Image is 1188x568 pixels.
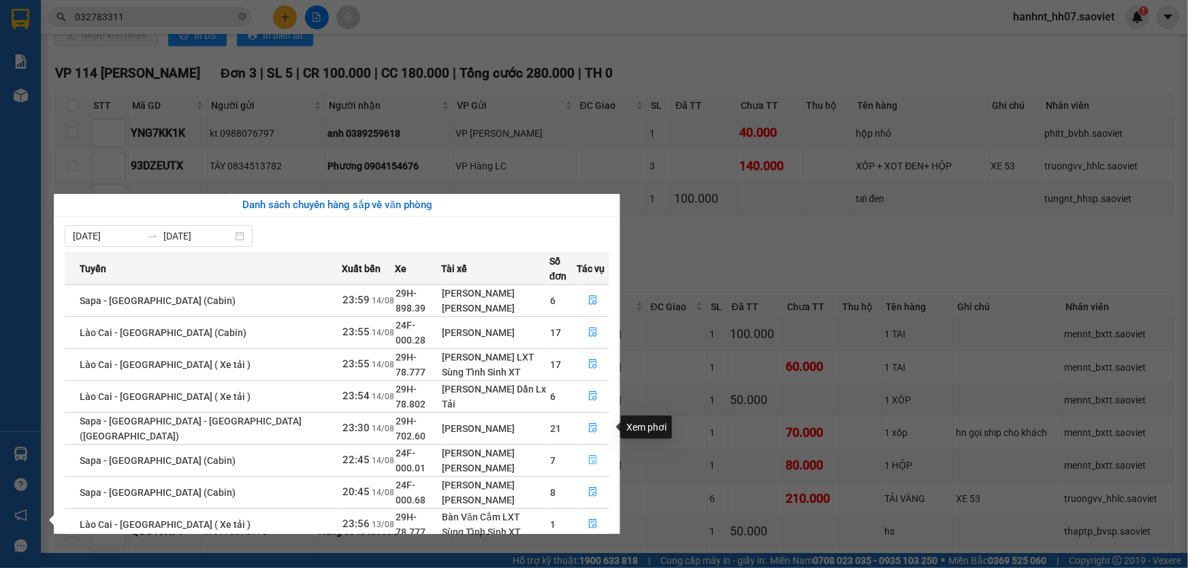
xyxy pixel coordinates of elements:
[65,197,609,214] div: Danh sách chuyến hàng sắp về văn phòng
[80,455,236,466] span: Sapa - [GEOGRAPHIC_DATA] (Cabin)
[147,231,158,241] span: to
[80,327,246,338] span: Lào Cai - [GEOGRAPHIC_DATA] (Cabin)
[372,328,394,337] span: 14/08
[80,391,251,402] span: Lào Cai - [GEOGRAPHIC_DATA] ( Xe tải )
[442,461,549,475] div: [PERSON_NAME]
[441,261,467,276] span: Tài xế
[147,231,158,241] span: swap-right
[342,326,370,338] span: 23:55
[550,519,556,530] span: 1
[372,296,394,305] span: 14/08
[342,294,370,306] span: 23:59
[577,418,609,439] button: file-done
[396,416,426,441] span: 29H-702.60
[396,384,426,410] span: 29H-78.802
[396,448,426,473] span: 24F-000.01
[395,261,406,276] span: Xe
[163,229,232,244] input: Đến ngày
[588,391,598,402] span: file-done
[442,382,549,412] div: [PERSON_NAME] Dần Lx Tải
[550,327,561,338] span: 17
[577,450,609,471] button: file-done
[342,358,370,370] span: 23:55
[588,327,598,338] span: file-done
[342,390,370,402] span: 23:54
[372,456,394,465] span: 14/08
[442,301,549,316] div: [PERSON_NAME]
[342,454,370,466] span: 22:45
[550,487,556,498] span: 8
[80,359,251,370] span: Lào Cai - [GEOGRAPHIC_DATA] ( Xe tải )
[80,487,236,498] span: Sapa - [GEOGRAPHIC_DATA] (Cabin)
[80,519,251,530] span: Lào Cai - [GEOGRAPHIC_DATA] ( Xe tải )
[342,518,370,530] span: 23:56
[396,288,426,314] span: 29H-898.39
[550,359,561,370] span: 17
[442,492,549,507] div: [PERSON_NAME]
[550,423,561,434] span: 21
[80,416,302,441] span: Sapa - [GEOGRAPHIC_DATA] - [GEOGRAPHIC_DATA] ([GEOGRAPHIC_DATA])
[577,482,609,503] button: file-done
[372,520,394,529] span: 13/08
[442,421,549,436] div: [PERSON_NAME]
[442,365,549,380] div: Sùng Tỉnh Sinh XT
[588,359,598,370] span: file-done
[577,386,609,407] button: file-done
[621,416,672,439] div: Xem phơi
[577,290,609,312] button: file-done
[396,480,426,505] span: 24F-000.68
[577,514,609,535] button: file-done
[80,295,236,306] span: Sapa - [GEOGRAPHIC_DATA] (Cabin)
[372,392,394,401] span: 14/08
[442,286,549,301] div: [PERSON_NAME]
[396,352,426,378] span: 29H-78.777
[442,478,549,492] div: [PERSON_NAME]
[577,261,605,276] span: Tác vụ
[80,261,106,276] span: Tuyến
[396,320,426,346] span: 24F-000.28
[588,487,598,498] span: file-done
[442,350,549,365] div: [PERSON_NAME] LXT
[442,325,549,340] div: [PERSON_NAME]
[577,322,609,344] button: file-done
[588,519,598,530] span: file-done
[550,391,556,402] span: 6
[588,295,598,306] span: file-done
[550,455,556,466] span: 7
[442,524,549,539] div: Sùng Tỉnh Sinh XT
[372,424,394,433] span: 14/08
[342,261,381,276] span: Xuất bến
[372,488,394,497] span: 14/08
[342,422,370,434] span: 23:30
[550,295,556,306] span: 6
[588,423,598,434] span: file-done
[372,360,394,369] span: 14/08
[588,455,598,466] span: file-done
[396,512,426,537] span: 29H-78.777
[442,446,549,461] div: [PERSON_NAME]
[442,509,549,524] div: Bàn Văn Cắm LXT
[73,229,142,244] input: Từ ngày
[549,254,576,284] span: Số đơn
[342,486,370,498] span: 20:45
[577,354,609,375] button: file-done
